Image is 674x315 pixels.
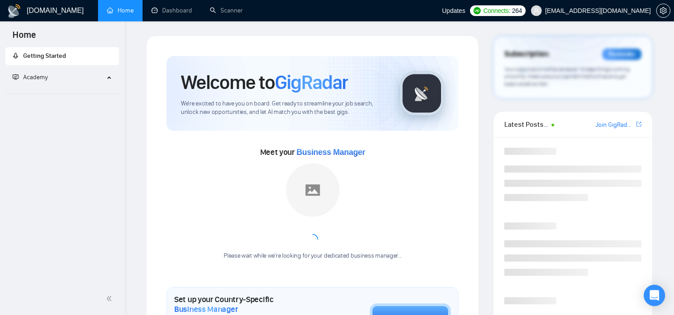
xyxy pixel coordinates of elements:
[636,121,641,128] span: export
[174,304,238,314] span: Business Manager
[602,48,641,60] div: Reminder
[181,100,385,117] span: We're excited to have you on board. Get ready to streamline your job search, unlock new opportuni...
[297,148,365,157] span: Business Manager
[474,7,481,14] img: upwork-logo.png
[306,234,318,245] span: loading
[512,6,522,16] span: 264
[12,52,19,59] span: rocket
[656,4,670,18] button: setting
[504,66,629,87] span: Your subscription will be renewed. To keep things running smoothly, make sure your payment method...
[5,90,119,96] li: Academy Homepage
[483,6,510,16] span: Connects:
[442,7,465,14] span: Updates
[106,294,115,303] span: double-left
[400,71,444,116] img: gigradar-logo.png
[644,285,665,306] div: Open Intercom Messenger
[218,252,407,260] div: Please wait while we're looking for your dedicated business manager...
[636,120,641,129] a: export
[533,8,539,14] span: user
[174,295,325,314] h1: Set up your Country-Specific
[23,73,48,81] span: Academy
[260,147,365,157] span: Meet your
[275,70,348,94] span: GigRadar
[5,28,43,47] span: Home
[151,7,192,14] a: dashboardDashboard
[12,73,48,81] span: Academy
[107,7,134,14] a: homeHome
[7,4,21,18] img: logo
[286,163,339,217] img: placeholder.png
[12,74,19,80] span: fund-projection-screen
[504,119,549,130] span: Latest Posts from the GigRadar Community
[5,47,119,65] li: Getting Started
[504,47,548,62] span: Subscription
[23,52,66,60] span: Getting Started
[181,70,348,94] h1: Welcome to
[656,7,670,14] a: setting
[596,120,634,130] a: Join GigRadar Slack Community
[210,7,243,14] a: searchScanner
